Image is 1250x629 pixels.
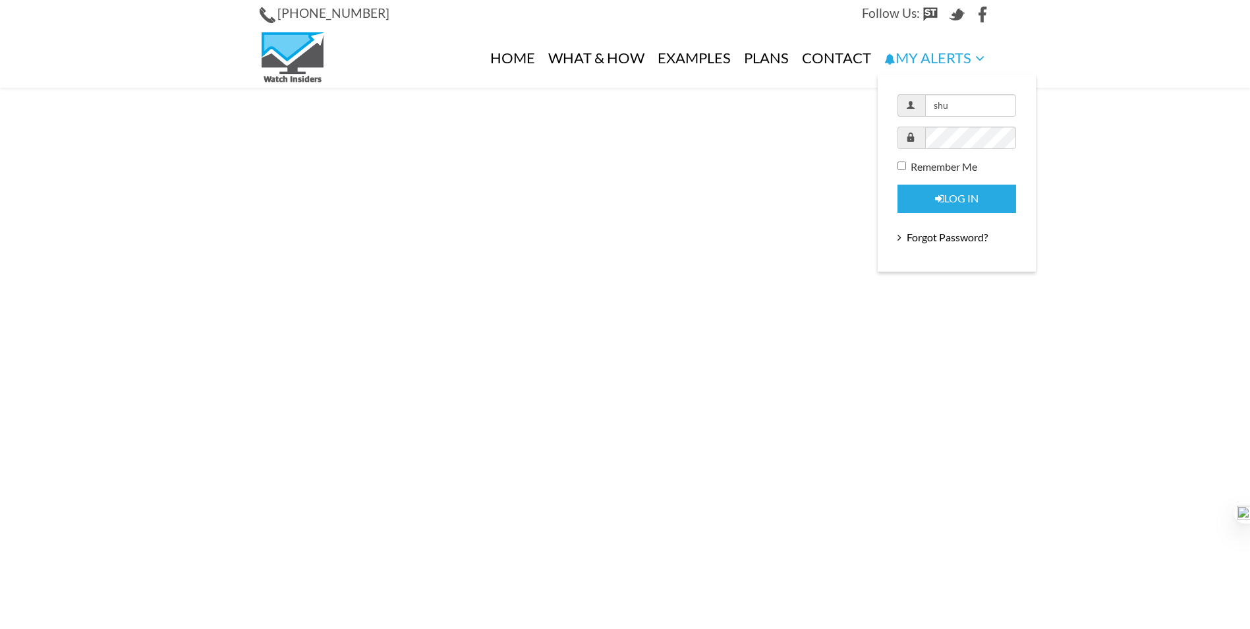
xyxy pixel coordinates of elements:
[484,28,542,88] a: Home
[542,28,651,88] a: What & How
[878,28,991,88] a: My Alerts
[897,162,906,170] input: Remember Me
[906,133,915,142] i: Password
[897,224,1016,251] a: Forgot Password?
[897,159,977,175] label: Remember Me
[949,7,965,22] img: Twitter
[737,28,795,88] a: Plans
[975,7,991,22] img: Facebook
[906,100,915,109] i: Username
[260,7,275,23] img: Phone
[923,7,938,22] img: StockTwits
[862,5,920,20] span: Follow Us:
[925,94,1016,117] input: Email Address
[795,28,878,88] a: Contact
[897,185,1016,213] button: Log in
[277,5,389,20] span: [PHONE_NUMBER]
[651,28,737,88] a: Examples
